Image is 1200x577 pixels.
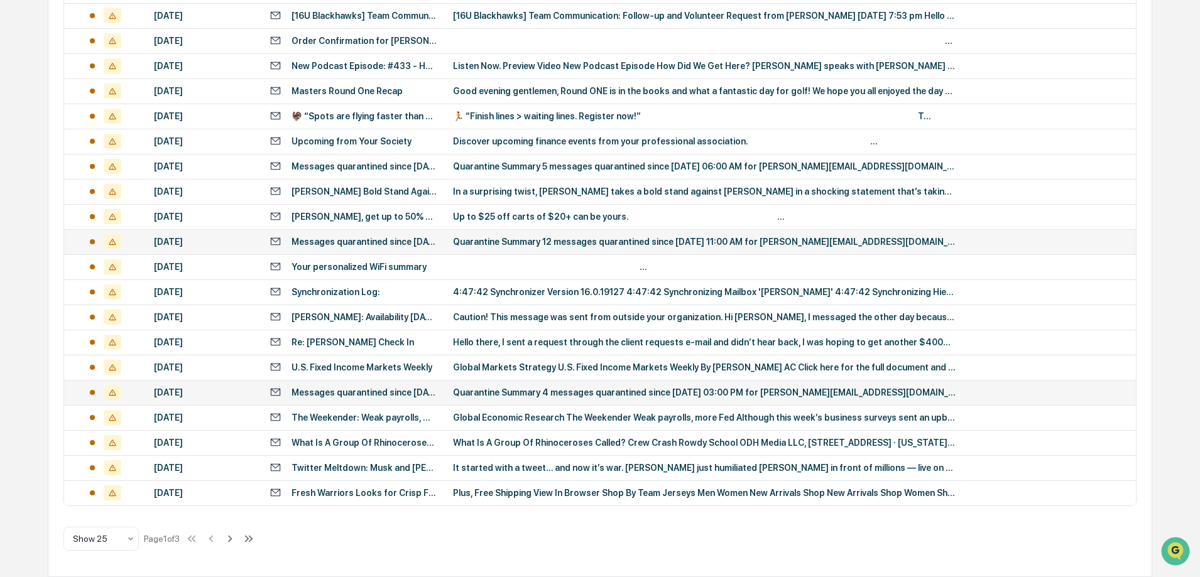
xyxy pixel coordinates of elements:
div: Messages quarantined since [DATE] 11:00 AM for [PERSON_NAME][EMAIL_ADDRESS][DOMAIN_NAME] [292,237,438,247]
div: Fresh Warriors Looks for Crisp Fall Days [292,488,438,498]
div: Quarantine Summary 4 messages quarantined since [DATE] 03:00 PM for [PERSON_NAME][EMAIL_ADDRESS][... [453,387,956,397]
div: [DATE] [154,362,254,372]
span: • [104,205,109,215]
a: Powered byPylon [89,311,152,321]
div: Synchronization Log: [292,287,380,297]
div: Page 1 of 3 [144,534,180,544]
span: • [104,171,109,181]
div: Global Economic Research The Weekender Weak payrolls, more Fed Although this week’s business surv... [453,413,956,423]
div: [DATE] [154,11,254,21]
div: [DATE] [154,186,254,197]
div: Masters Round One Recap [292,86,403,96]
div: [16U Blackhawks] Team Communication: Follow-up and Volunteer Request from [PERSON_NAME] [DATE] 7:... [453,11,956,21]
a: 🖐️Preclearance [8,252,86,274]
div: Past conversations [13,139,84,149]
div: Twitter Meltdown: Musk and [PERSON_NAME] Go Nuclear Online [292,463,438,473]
iframe: Open customer support [1160,536,1194,569]
div: Quarantine Summary 12 messages quarantined since [DATE] 11:00 AM for [PERSON_NAME][EMAIL_ADDRESS]... [453,237,956,247]
div: [DATE] [154,61,254,71]
div: U.S. Fixed Income Markets Weekly [292,362,432,372]
button: Start new chat [214,100,229,115]
div: [16U Blackhawks] Team Communication: Follow-up and Volunteer Request [292,11,438,21]
span: [DATE] [111,205,137,215]
div: [DATE] [154,438,254,448]
div: It started with a tweet... and now it’s war. [PERSON_NAME] just humiliated [PERSON_NAME] in front... [453,463,956,473]
img: Patti Mullin [13,193,33,213]
div: Quarantine Summary 5 messages quarantined since [DATE] 06:00 AM for [PERSON_NAME][EMAIL_ADDRESS][... [453,161,956,171]
span: [DATE] [111,171,137,181]
div: [DATE] [154,262,254,272]
div: [PERSON_NAME]: Availability [DATE]/[DATE]? [292,312,438,322]
div: [DATE] [154,337,254,347]
div: Start new chat [57,96,206,109]
div: 🖐️ [13,258,23,268]
div: [PERSON_NAME] Bold Stand Against [PERSON_NAME]: The World Is Watching [292,186,438,197]
div: Order Confirmation for [PERSON_NAME] from Yayume Sushi [292,36,438,46]
a: 🗄️Attestations [86,252,161,274]
div: Hello there, I sent a request through the client requests e-mail and didn’t hear back, I was hopi... [453,337,956,347]
p: How can we help? [13,26,229,46]
div: [DATE] [154,463,254,473]
div: Your personalized WiFi summary [292,262,427,272]
div: [DATE] [154,136,254,146]
div: Good evening gentlemen, Round ONE is in the books and what a fantastic day for golf! We hope you ... [453,86,956,96]
div: Messages quarantined since [DATE] 03:00 PM for [PERSON_NAME][EMAIL_ADDRESS][DOMAIN_NAME] [292,387,438,397]
div: [DATE] [154,212,254,222]
div: ͏ ͏ ͏ ͏ ͏ ͏ ͏ ͏ ͏ ͏ ͏ ͏ ͏ ͏ ͏ ͏ ͏ ͏ ͏ ͏ ͏ ͏ ͏ ͏ ͏ ͏ ͏ ͏ ͏ ͏ ͏ ͏ ͏ ͏ ͏ ͏ ͏ ͏ ͏ ͏ ͏ ͏ ͏ ͏ ͏ ͏ ͏ ͏ ͏... [453,36,956,46]
div: Re: [PERSON_NAME] Check In [292,337,414,347]
div: What Is A Group Of Rhinoceroses Called? [292,438,438,448]
div: [DATE] [154,36,254,46]
a: 🔎Data Lookup [8,276,84,298]
div: 4:47:42 Synchronizer Version 16.0.19127 4:47:42 Synchronizing Mailbox '[PERSON_NAME]' 4:47:42 Syn... [453,287,956,297]
div: 🦃 “Spots are flying faster than gravy at dinner — grab yours now!” [292,111,438,121]
img: 1746055101610-c473b297-6a78-478c-a979-82029cc54cd1 [13,96,35,119]
span: Pylon [125,311,152,321]
div: In a surprising twist, [PERSON_NAME] takes a bold stand against [PERSON_NAME] in a shocking state... [453,186,956,197]
div: The Weekender: Weak payrolls, more Fed [292,413,438,423]
img: Jack Rasmussen [13,159,33,179]
div: Messages quarantined since [DATE] 06:00 AM for [PERSON_NAME][EMAIL_ADDRESS][DOMAIN_NAME] [292,161,438,171]
div: Caution! This message was sent from outside your organization. Hi [PERSON_NAME], I messaged the o... [453,312,956,322]
div: What Is A Group Of Rhinoceroses Called? Crew Crash Rowdy School ODH Media LLC, [STREET_ADDRESS] ·... [453,438,956,448]
button: See all [195,137,229,152]
div: 🔎 [13,282,23,292]
div: ‌ ‌ ‌ ‌ ‌ ‌ ‌ ‌ ‌ ‌ ‌ ‌ ‌ ‌ ‌ ‌ ‌ ‌ ‌ ‌ ‌ ‌ ‌ ‌ ‌ ‌ ‌ ‌ ‌ ‌ ‌ ‌ ‌ ‌ ‌ ‌ ‌ ‌ ‌ ‌ ‌ ‌ ‌ ‌ ‌ ‌ ‌ ‌ ‌... [453,262,956,272]
div: Up to $25 off carts of $20+ can be yours. ͏ ͏ ͏ ͏ ͏ ͏ ͏ ͏ ͏ ͏ ͏ ͏ ͏ ͏ ͏ ͏ ͏ ͏ ͏ ͏ ͏ ͏ ͏ ͏ ͏ ͏ ͏ ͏... [453,212,956,222]
div: Upcoming from Your Society [292,136,412,146]
span: Attestations [104,257,156,269]
div: 🗄️ [91,258,101,268]
div: [DATE] [154,161,254,171]
div: Listen Now. Preview Video New Podcast Episode How Did We Get Here? [PERSON_NAME] speaks with [PER... [453,61,956,71]
div: We're available if you need us! [57,109,173,119]
div: [DATE] [154,86,254,96]
div: New Podcast Episode: #433 - How Did We Get Here? [292,61,438,71]
div: Global Markets Strategy U.S. Fixed Income Markets Weekly By [PERSON_NAME] AC Click here for the f... [453,362,956,372]
span: Preclearance [25,257,81,269]
div: [DATE] [154,312,254,322]
div: [DATE] [154,488,254,498]
div: Plus, Free Shipping View In Browser Shop By Team Jerseys Men Women New Arrivals Shop New Arrivals... [453,488,956,498]
div: [DATE] [154,387,254,397]
img: 1746055101610-c473b297-6a78-478c-a979-82029cc54cd1 [25,171,35,181]
div: [DATE] [154,413,254,423]
div: [PERSON_NAME], get up to 50% off your first haul ✂️ [292,212,438,222]
div: [DATE] [154,111,254,121]
div: Discover upcoming finance events from your professional association.‌ ‌ ‌ ‌ ‌ ‌ ‌ ‌ ‌ ‌ ‌ ‌ ‌ ‌ ‌... [453,136,956,146]
span: [PERSON_NAME] [39,205,102,215]
div: 🏃 “Finish lines > waiting lines. Register now!” ͏ ‌ ͏ ‌ ͏ ‌ ͏ ‌ ͏ ‌ ͏ ‌ ͏ ‌ ͏ ‌ ͏ ‌ ͏ ‌ ͏ ‌ ͏ ‌ ͏... [453,111,956,121]
img: 8933085812038_c878075ebb4cc5468115_72.jpg [26,96,49,119]
span: Data Lookup [25,281,79,293]
div: [DATE] [154,237,254,247]
div: [DATE] [154,287,254,297]
span: [PERSON_NAME] [39,171,102,181]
